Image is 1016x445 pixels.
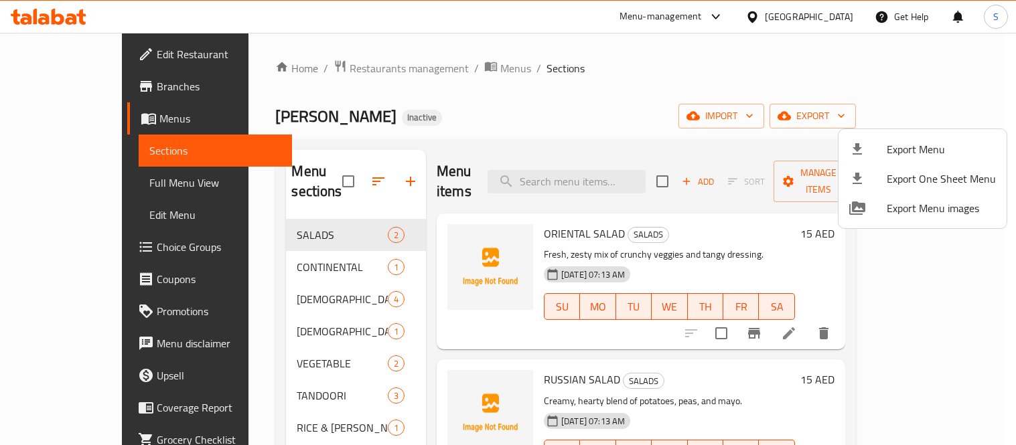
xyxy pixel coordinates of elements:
span: Export Menu [887,141,996,157]
li: Export one sheet menu items [839,164,1007,193]
span: Export Menu images [887,200,996,216]
li: Export menu items [839,135,1007,164]
span: Export One Sheet Menu [887,171,996,187]
li: Export Menu images [839,193,1007,223]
